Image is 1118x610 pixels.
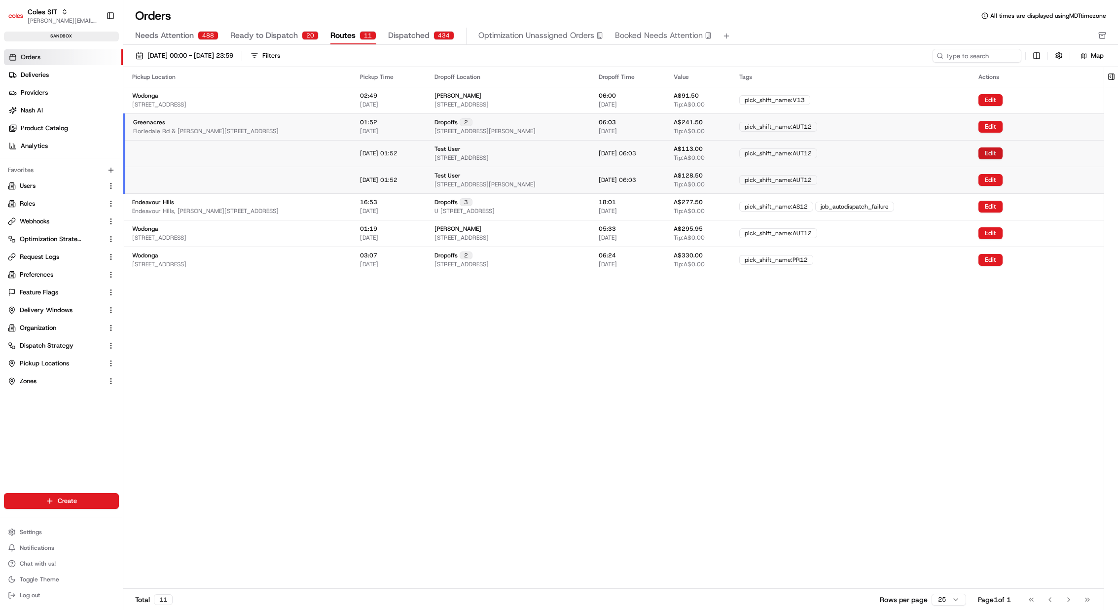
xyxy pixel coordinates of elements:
[20,143,75,153] span: Knowledge Base
[4,214,119,229] button: Webhooks
[154,594,173,605] div: 11
[135,8,171,24] h1: Orders
[739,175,817,185] div: pick_shift_name:AUT12
[58,497,77,505] span: Create
[674,145,703,153] span: A$113.00
[739,73,963,81] div: Tags
[98,167,119,175] span: Pylon
[978,254,1003,266] button: Edit
[978,94,1003,106] button: Edit
[434,180,536,188] span: [STREET_ADDRESS][PERSON_NAME]
[599,127,617,135] span: [DATE]
[352,167,427,193] td: [DATE] 01:52
[599,198,616,206] span: 18:01
[133,118,165,126] span: Greenacres
[8,323,103,332] a: Organization
[1091,51,1104,60] span: Map
[674,225,703,233] span: A$295.95
[4,85,123,101] a: Providers
[434,172,461,179] span: Test User
[20,560,56,568] span: Chat with us!
[8,8,24,24] img: Coles SIT
[739,148,817,158] div: pick_shift_name:AUT12
[674,127,705,135] span: Tip: A$0.00
[10,94,28,112] img: 1736555255976-a54dd68f-1ca7-489b-9aae-adbdc363a1c4
[21,142,48,150] span: Analytics
[388,30,430,41] span: Dispatched
[460,198,472,206] div: 3
[739,95,810,105] div: pick_shift_name:V13
[978,227,1003,239] button: Edit
[135,30,194,41] span: Needs Attention
[599,207,617,215] span: [DATE]
[478,30,594,41] span: Optimization Unassigned Orders
[815,202,894,212] div: job_autodispatch_failure
[599,73,658,81] div: Dropoff Time
[8,341,103,350] a: Dispatch Strategy
[28,7,57,17] button: Coles SIT
[360,198,377,206] span: 16:53
[460,251,472,259] div: 2
[4,249,119,265] button: Request Logs
[4,302,119,318] button: Delivery Windows
[978,595,1011,605] div: Page 1 of 1
[360,234,378,242] span: [DATE]
[132,92,158,100] span: Wodonga
[8,270,103,279] a: Preferences
[591,140,666,167] td: [DATE] 06:03
[434,101,489,108] span: [STREET_ADDRESS]
[4,49,123,65] a: Orders
[1074,50,1110,62] button: Map
[21,106,43,115] span: Nash AI
[21,53,40,62] span: Orders
[4,138,123,154] a: Analytics
[739,255,813,265] div: pick_shift_name:PR12
[20,528,42,536] span: Settings
[262,51,280,60] div: Filters
[880,595,928,605] p: Rows per page
[674,101,705,108] span: Tip: A$0.00
[4,525,119,539] button: Settings
[21,71,49,79] span: Deliveries
[674,207,705,215] span: Tip: A$0.00
[93,143,158,153] span: API Documentation
[360,31,376,40] div: 11
[8,359,103,368] a: Pickup Locations
[10,144,18,152] div: 📗
[434,118,458,126] span: Dropoffs
[6,139,79,157] a: 📗Knowledge Base
[4,320,119,336] button: Organization
[132,260,186,268] span: [STREET_ADDRESS]
[20,306,72,315] span: Delivery Windows
[8,181,103,190] a: Users
[70,167,119,175] a: Powered byPylon
[132,225,158,233] span: Wodonga
[990,12,1106,20] span: All times are displayed using MDT timezone
[8,235,103,244] a: Optimization Strategy
[360,92,377,100] span: 02:49
[674,118,703,126] span: A$241.50
[978,121,1003,133] button: Edit
[20,199,35,208] span: Roles
[20,591,40,599] span: Log out
[434,234,489,242] span: [STREET_ADDRESS]
[4,573,119,586] button: Toggle Theme
[330,30,356,41] span: Routes
[4,178,119,194] button: Users
[360,73,419,81] div: Pickup Time
[360,118,377,126] span: 01:52
[4,67,123,83] a: Deliveries
[674,251,703,259] span: A$330.00
[615,30,703,41] span: Booked Needs Attention
[4,373,119,389] button: Zones
[599,101,617,108] span: [DATE]
[4,231,119,247] button: Optimization Strategy
[674,154,705,162] span: Tip: A$0.00
[168,97,180,109] button: Start new chat
[132,198,174,206] span: Endeavour Hills
[591,167,666,193] td: [DATE] 06:03
[434,73,583,81] div: Dropoff Location
[674,234,705,242] span: Tip: A$0.00
[599,234,617,242] span: [DATE]
[674,198,703,206] span: A$277.50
